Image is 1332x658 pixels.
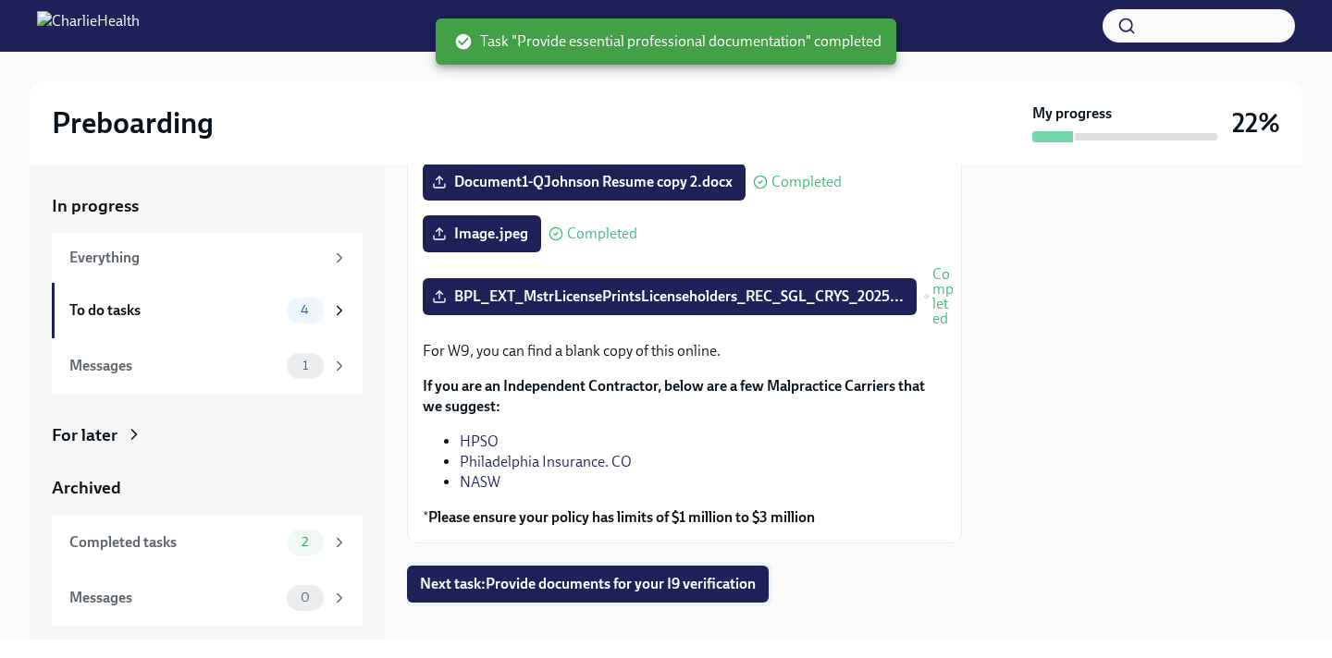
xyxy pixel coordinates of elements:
[454,31,882,52] span: Task "Provide essential professional documentation" completed
[436,225,528,243] span: Image.jpeg
[567,226,637,241] span: Completed
[52,423,363,447] a: For later
[69,356,279,376] div: Messages
[52,476,363,500] a: Archived
[290,535,319,549] span: 2
[69,588,279,608] div: Messages
[52,233,363,283] a: Everything
[69,300,279,321] div: To do tasks
[932,267,956,326] span: Completed
[423,164,746,201] label: Document1-QJohnson Resume copy 2.docx
[52,338,363,394] a: Messages1
[1232,106,1280,140] h3: 22%
[69,532,279,553] div: Completed tasks
[460,453,632,470] a: Philadelphia Insurance. CO
[428,508,815,526] strong: Please ensure your policy has limits of $1 million to $3 million
[436,173,733,191] span: Document1-QJohnson Resume copy 2.docx
[69,248,324,268] div: Everything
[423,341,946,361] p: For W9, you can find a blank copy of this online.
[436,287,904,306] span: BPL_EXT_MstrLicensePrintsLicenseholders_REC_SGL_CRYS_2025...
[291,359,319,372] span: 1
[420,575,756,593] span: Next task : Provide documents for your I9 verification
[423,215,541,252] label: Image.jpeg
[52,104,214,141] h2: Preboarding
[290,303,320,317] span: 4
[37,11,140,41] img: CharlieHealth
[290,591,321,604] span: 0
[771,175,842,189] span: Completed
[52,283,363,338] a: To do tasks4
[460,473,500,491] a: NASW
[423,278,917,315] label: BPL_EXT_MstrLicensePrintsLicenseholders_REC_SGL_CRYS_2025...
[460,433,499,450] a: HPSO
[407,566,769,603] button: Next task:Provide documents for your I9 verification
[52,423,117,447] div: For later
[52,570,363,626] a: Messages0
[423,377,925,415] strong: If you are an Independent Contractor, below are a few Malpractice Carriers that we suggest:
[52,515,363,570] a: Completed tasks2
[52,194,363,218] a: In progress
[1032,104,1112,124] strong: My progress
